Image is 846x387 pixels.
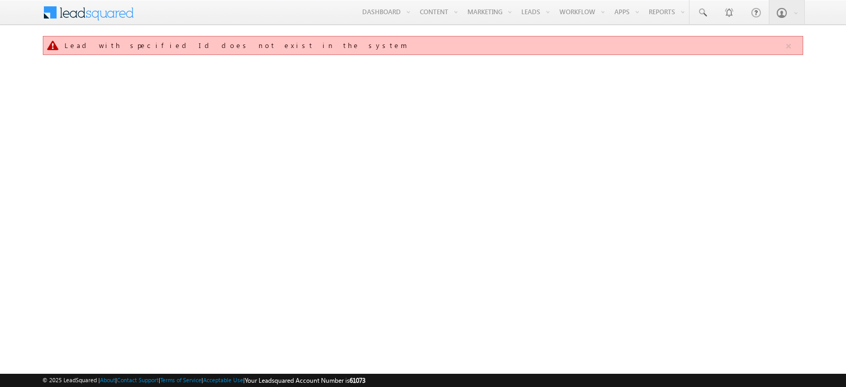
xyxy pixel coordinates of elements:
[245,376,365,384] span: Your Leadsquared Account Number is
[100,376,115,383] a: About
[42,375,365,385] span: © 2025 LeadSquared | | | | |
[160,376,201,383] a: Terms of Service
[203,376,243,383] a: Acceptable Use
[65,41,784,50] div: Lead with specified Id does not exist in the system
[350,376,365,384] span: 61073
[117,376,159,383] a: Contact Support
